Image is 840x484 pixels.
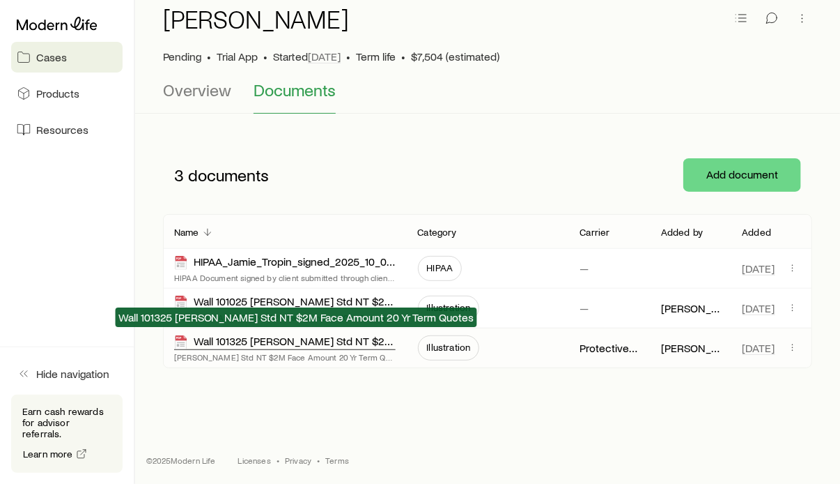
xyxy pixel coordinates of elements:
[174,294,396,310] div: Wall 101025 [PERSON_NAME] Std NT $2M Face Amount 20 Yr Term Quotes
[661,301,720,315] p: [PERSON_NAME]
[11,358,123,389] button: Hide navigation
[427,262,453,273] span: HIPAA
[174,272,396,283] p: HIPAA Document signed by client submitted through client fact finder
[580,341,639,355] p: Protective of NY
[277,455,279,466] span: •
[238,455,271,466] a: Licenses
[23,449,73,459] span: Learn more
[22,406,111,439] p: Earn cash rewards for advisor referrals.
[273,50,341,63] p: Started
[356,50,396,63] span: Term life
[146,455,216,466] p: © 2025 Modern Life
[325,455,349,466] a: Terms
[174,334,396,350] div: Wall 101325 [PERSON_NAME] Std NT $2M Face Amount 20 Yr Term Quotes
[11,114,123,145] a: Resources
[580,262,589,275] p: —
[346,50,350,63] span: •
[174,165,184,185] span: 3
[742,262,775,275] span: [DATE]
[36,50,67,64] span: Cases
[188,165,269,185] span: documents
[163,80,812,114] div: Case details tabs
[36,123,88,137] span: Resources
[742,227,772,238] p: Added
[163,50,201,63] p: Pending
[11,395,123,473] div: Earn cash rewards for advisor referrals.Learn more
[285,455,311,466] a: Privacy
[317,455,320,466] span: •
[217,50,258,63] span: Trial App
[683,158,801,192] button: Add document
[308,50,341,63] span: [DATE]
[11,78,123,109] a: Products
[580,301,589,315] p: —
[36,367,109,381] span: Hide navigation
[174,351,396,363] p: [PERSON_NAME] Std NT $2M Face Amount 20 Yr Term Quotes
[411,50,499,63] span: $7,504 (estimated)
[661,341,720,355] p: [PERSON_NAME]
[418,227,457,238] p: Category
[11,42,123,73] a: Cases
[742,301,775,315] span: [DATE]
[174,227,199,238] p: Name
[36,86,79,100] span: Products
[254,80,336,100] span: Documents
[661,227,703,238] p: Added by
[163,80,231,100] span: Overview
[263,50,267,63] span: •
[401,50,405,63] span: •
[580,227,610,238] p: Carrier
[163,5,349,33] h1: [PERSON_NAME]
[742,341,775,355] span: [DATE]
[174,255,396,271] div: HIPAA_Jamie_Tropin_signed_2025_10_09.pdf
[207,50,211,63] span: •
[427,302,471,313] span: Illustration
[427,342,471,353] span: Illustration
